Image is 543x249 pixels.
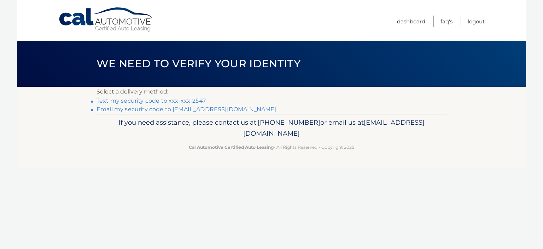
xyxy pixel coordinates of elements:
p: If you need assistance, please contact us at: or email us at [101,117,442,140]
a: Email my security code to [EMAIL_ADDRESS][DOMAIN_NAME] [97,106,276,113]
span: [PHONE_NUMBER] [258,118,320,126]
a: Dashboard [397,16,425,27]
span: We need to verify your identity [97,57,300,70]
a: Text my security code to xxx-xxx-2547 [97,97,206,104]
a: Cal Automotive [58,7,154,32]
strong: Cal Automotive Certified Auto Leasing [189,145,274,150]
p: Select a delivery method: [97,87,446,97]
p: - All Rights Reserved - Copyright 2025 [101,143,442,151]
a: Logout [468,16,485,27]
a: FAQ's [440,16,452,27]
